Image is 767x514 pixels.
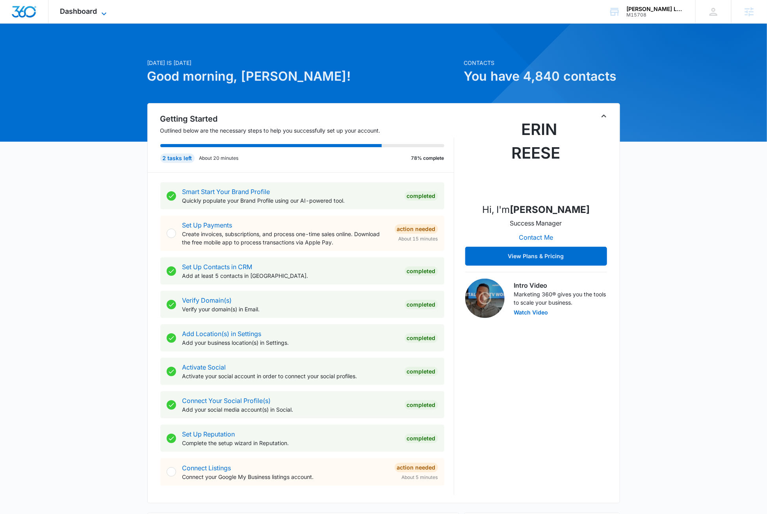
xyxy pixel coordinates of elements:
div: Completed [405,367,438,376]
div: account name [626,6,684,12]
a: Smart Start Your Brand Profile [182,188,270,196]
span: About 15 minutes [399,235,438,242]
div: Completed [405,266,438,276]
p: Verify your domain(s) in Email. [182,305,398,313]
img: Erin Reese [497,118,576,196]
span: About 5 minutes [402,474,438,481]
a: Set Up Payments [182,221,232,229]
div: Completed [405,434,438,443]
div: account id [626,12,684,18]
button: Toggle Collapse [599,111,609,121]
button: Contact Me [511,228,561,247]
a: Set Up Contacts in CRM [182,263,253,271]
p: Quickly populate your Brand Profile using our AI-powered tool. [182,196,398,205]
p: Add at least 5 contacts in [GEOGRAPHIC_DATA]. [182,272,398,280]
strong: [PERSON_NAME] [510,204,590,215]
p: Add your business location(s) in Settings. [182,338,398,347]
h2: Getting Started [160,113,454,125]
p: 78% complete [411,155,444,162]
p: Contacts [464,59,620,67]
a: Connect Listings [182,464,231,472]
p: [DATE] is [DATE] [147,59,459,67]
div: Completed [405,300,438,309]
p: Activate your social account in order to connect your social profiles. [182,372,398,380]
div: Action Needed [395,463,438,472]
p: Success Manager [510,218,562,228]
h1: You have 4,840 contacts [464,67,620,86]
button: View Plans & Pricing [465,247,607,266]
p: Add your social media account(s) in Social. [182,405,398,414]
div: Completed [405,400,438,410]
a: Set Up Reputation [182,430,235,438]
p: Marketing 360® gives you the tools to scale your business. [514,290,607,307]
p: Hi, I'm [482,203,590,217]
button: Watch Video [514,310,548,315]
span: Dashboard [60,7,97,15]
a: Verify Domain(s) [182,296,232,304]
div: Completed [405,191,438,201]
p: Connect your Google My Business listings account. [182,473,388,481]
div: Completed [405,333,438,343]
img: Intro Video [465,279,505,318]
p: About 20 minutes [199,155,239,162]
div: Action Needed [395,224,438,234]
div: 2 tasks left [160,153,195,163]
h3: Intro Video [514,281,607,290]
p: Create invoices, subscriptions, and process one-time sales online. Download the free mobile app t... [182,230,388,246]
a: Activate Social [182,363,226,371]
h1: Good morning, [PERSON_NAME]! [147,67,459,86]
a: Connect Your Social Profile(s) [182,397,271,405]
p: Complete the setup wizard in Reputation. [182,439,398,447]
p: Outlined below are the necessary steps to help you successfully set up your account. [160,126,454,135]
a: Add Location(s) in Settings [182,330,262,338]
